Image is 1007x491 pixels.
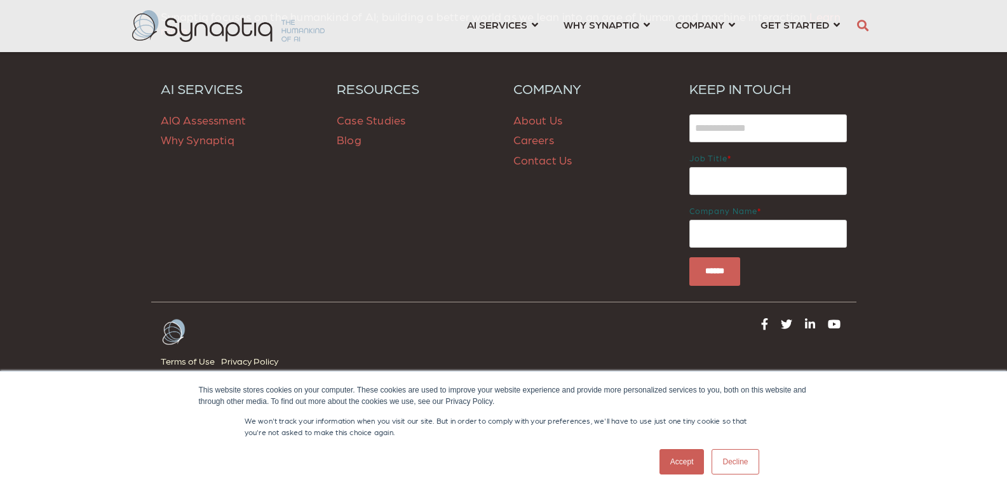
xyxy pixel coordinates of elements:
span: Company name [689,206,757,215]
a: COMPANY [675,13,735,36]
span: AI SERVICES [467,16,527,33]
a: Why Synaptiq [161,133,234,146]
div: This website stores cookies on your computer. These cookies are used to improve your website expe... [199,384,809,407]
a: Case Studies [337,113,405,126]
a: GET STARTED [760,13,840,36]
a: Decline [712,449,759,474]
a: COMPANY [513,80,671,97]
h6: KEEP IN TOUCH [689,80,847,97]
span: WHY SYNAPTIQ [564,16,639,33]
a: AI SERVICES [467,13,538,36]
span: GET STARTED [760,16,829,33]
a: About Us [513,113,563,126]
a: Terms of Use [161,353,221,370]
a: Blog [337,133,362,146]
img: Arctic-White Butterfly logo [161,318,186,346]
a: Careers [513,133,554,146]
a: Contact Us [513,153,572,166]
a: WHY SYNAPTIQ [564,13,650,36]
nav: menu [454,3,853,49]
span: Job title [689,153,727,163]
img: synaptiq logo-2 [132,10,325,42]
a: RESOURCES [337,80,494,97]
a: AIQ Assessment [161,113,247,126]
a: AI SERVICES [161,80,318,97]
a: Privacy Policy [221,353,285,370]
div: Navigation Menu [161,353,494,377]
a: Accept [659,449,705,474]
p: We won't track your information when you visit our site. But in order to comply with your prefere... [245,415,763,438]
span: COMPANY [675,16,724,33]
